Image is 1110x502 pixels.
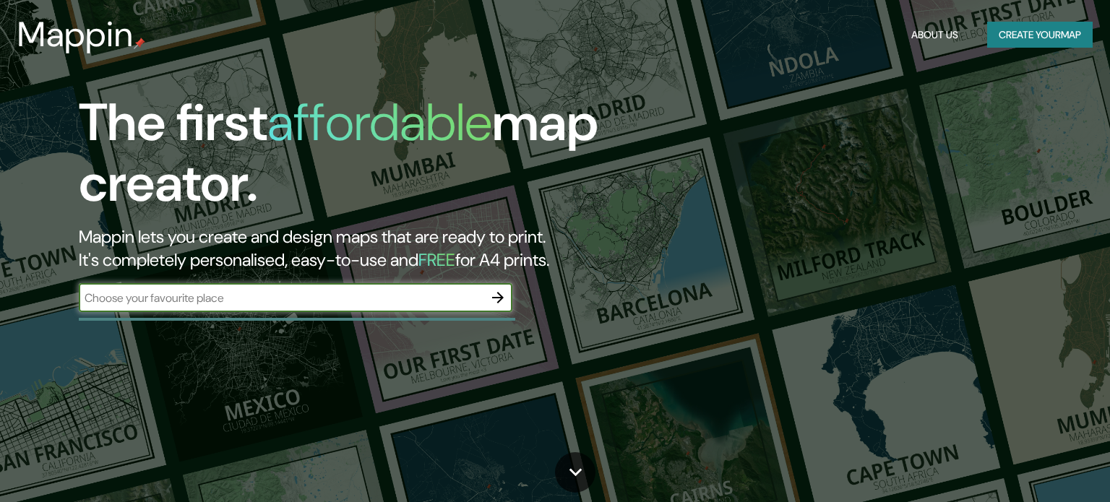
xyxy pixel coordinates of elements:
img: mappin-pin [134,38,145,49]
h2: Mappin lets you create and design maps that are ready to print. It's completely personalised, eas... [79,225,634,272]
input: Choose your favourite place [79,290,483,306]
h1: The first map creator. [79,92,634,225]
button: Create yourmap [987,22,1093,48]
h5: FREE [418,248,455,271]
h3: Mappin [17,14,134,55]
button: About Us [905,22,964,48]
h1: affordable [267,89,492,156]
